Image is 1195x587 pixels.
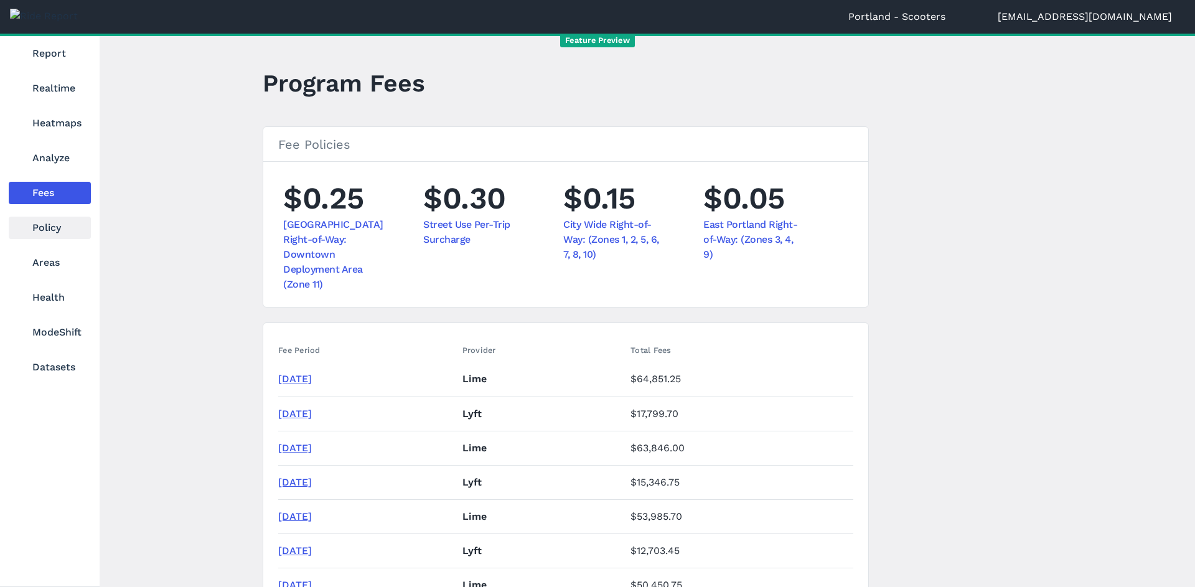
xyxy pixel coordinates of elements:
a: [DATE] [278,545,312,556]
a: Report [9,42,91,65]
td: $12,703.45 [626,533,853,568]
span: Feature Preview [560,34,635,47]
a: Heatmaps [9,112,91,134]
td: $64,851.25 [626,362,853,397]
li: $0.05 [703,177,803,292]
a: Analyze [9,147,91,169]
td: Lyft [457,397,626,431]
td: Lime [457,431,626,465]
a: Areas [9,251,91,274]
a: Datasets [9,356,91,378]
td: Lime [457,362,626,397]
td: $15,346.75 [626,465,853,499]
h1: Program Fees [263,66,425,100]
a: [GEOGRAPHIC_DATA] Right-of-Way: Downtown Deployment Area (Zone 11) [283,217,383,292]
a: [DATE] [278,373,312,385]
button: Portland - Scooters [848,9,958,24]
li: $0.15 [563,177,663,292]
a: Health [9,286,91,309]
button: [EMAIL_ADDRESS][DOMAIN_NAME] [998,9,1185,24]
img: Ride Report [10,9,78,24]
li: $0.25 [283,177,383,292]
td: Lyft [457,533,626,568]
a: Realtime [9,77,91,100]
a: [DATE] [278,476,312,488]
a: ModeShift [9,321,91,344]
a: Policy [9,217,91,239]
a: City Wide Right-of-Way: (Zones 1, 2, 5, 6, 7, 8, 10) [563,217,663,262]
a: East Portland Right-of-Way: (Zones 3, 4, 9) [703,217,803,262]
td: Lyft [457,465,626,499]
th: Total Fees [626,338,853,362]
a: [DATE] [278,442,312,454]
h3: Fee Policies [263,127,868,162]
th: Provider [457,338,626,362]
a: [DATE] [278,408,312,420]
td: $63,846.00 [626,431,853,465]
li: $0.30 [423,177,523,292]
th: Fee Period [278,338,457,362]
a: Street Use Per-Trip Surcharge [423,217,523,247]
td: Lime [457,499,626,533]
td: $17,799.70 [626,397,853,431]
a: Fees [9,182,91,204]
td: $53,985.70 [626,499,853,533]
a: [DATE] [278,510,312,522]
